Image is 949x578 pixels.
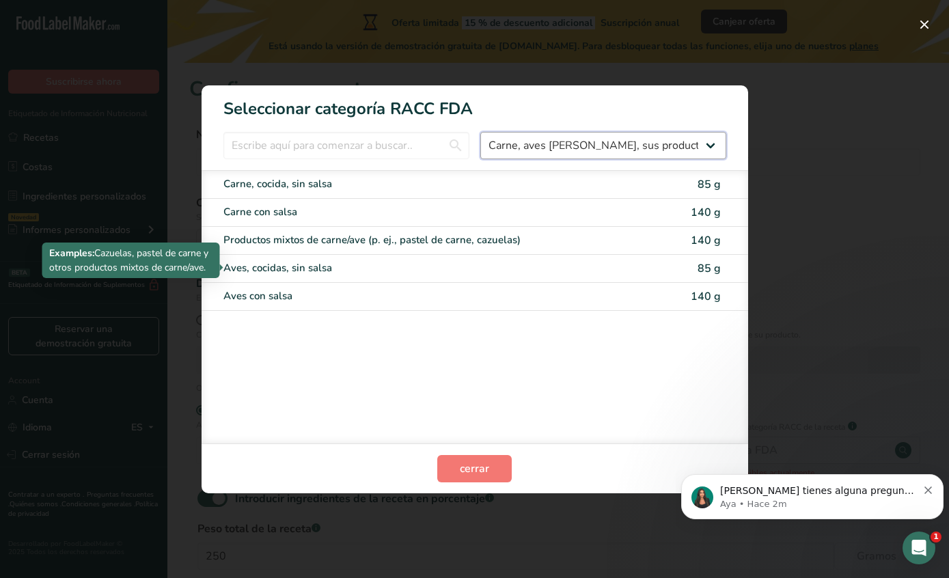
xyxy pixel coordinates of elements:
[49,247,94,260] b: Examples:
[903,532,935,564] iframe: Intercom live chat
[691,233,721,248] span: 140 g
[691,205,721,220] span: 140 g
[460,460,489,477] span: cerrar
[223,232,611,248] div: Productos mixtos de carne/ave (p. ej., pastel de carne, cazuelas)
[223,176,611,192] div: Carne, cocida, sin salsa
[49,246,213,275] p: Cazuelas, pastel de carne y otros productos mixtos de carne/ave.
[437,455,512,482] button: cerrar
[698,177,721,192] span: 85 g
[223,260,611,276] div: Aves, cocidas, sin salsa
[223,132,469,159] input: Escribe aquí para comenzar a buscar..
[223,204,611,220] div: Carne con salsa
[223,288,611,304] div: Aves con salsa
[202,85,748,121] h1: Seleccionar categoría RACC FDA
[698,261,721,276] span: 85 g
[676,445,949,541] iframe: Intercom notifications mensaje
[691,289,721,304] span: 140 g
[931,532,941,542] span: 1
